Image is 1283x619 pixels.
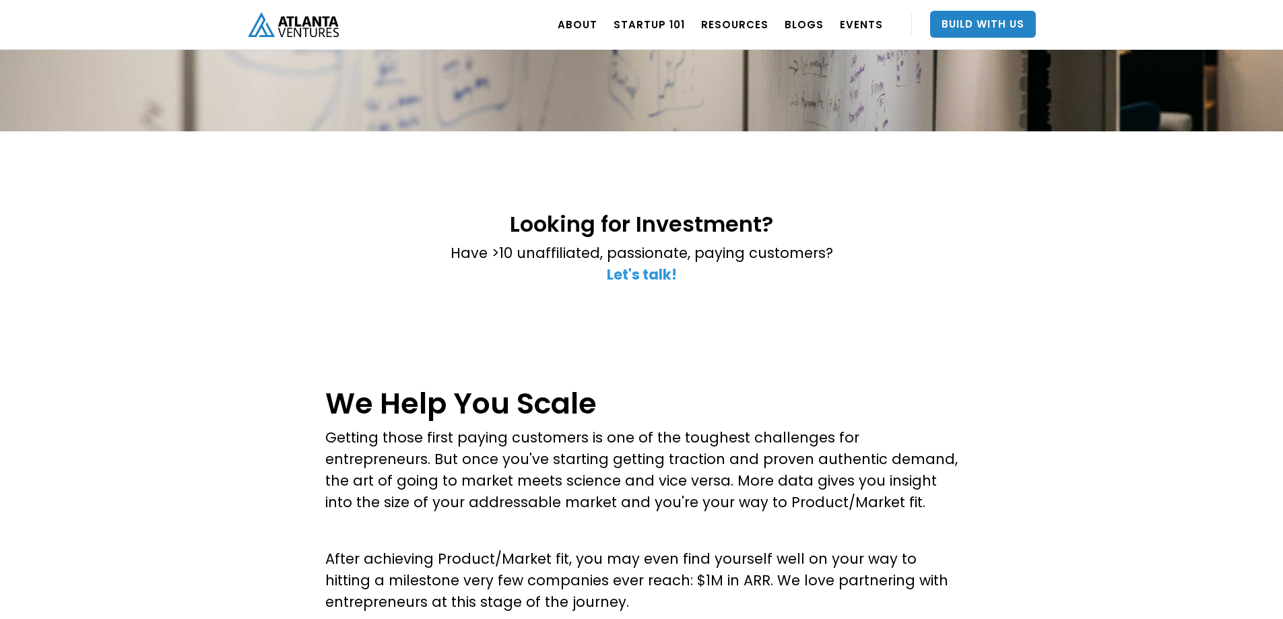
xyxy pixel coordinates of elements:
a: Let's talk! [607,265,677,284]
p: Getting those first paying customers is one of the toughest challenges for entrepreneurs. But onc... [325,427,958,513]
a: ABOUT [558,5,597,43]
h1: We Help You Scale [325,387,958,420]
h2: Looking for Investment? [451,212,833,236]
p: ‍ [325,520,958,542]
a: EVENTS [840,5,883,43]
p: Have >10 unaffiliated, passionate, paying customers? ‍ [451,242,833,286]
a: RESOURCES [701,5,768,43]
a: Startup 101 [614,5,685,43]
p: After achieving Product/Market fit, you may even find yourself well on your way to hitting a mile... [325,548,958,613]
a: Build With Us [930,11,1036,38]
a: BLOGS [785,5,824,43]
